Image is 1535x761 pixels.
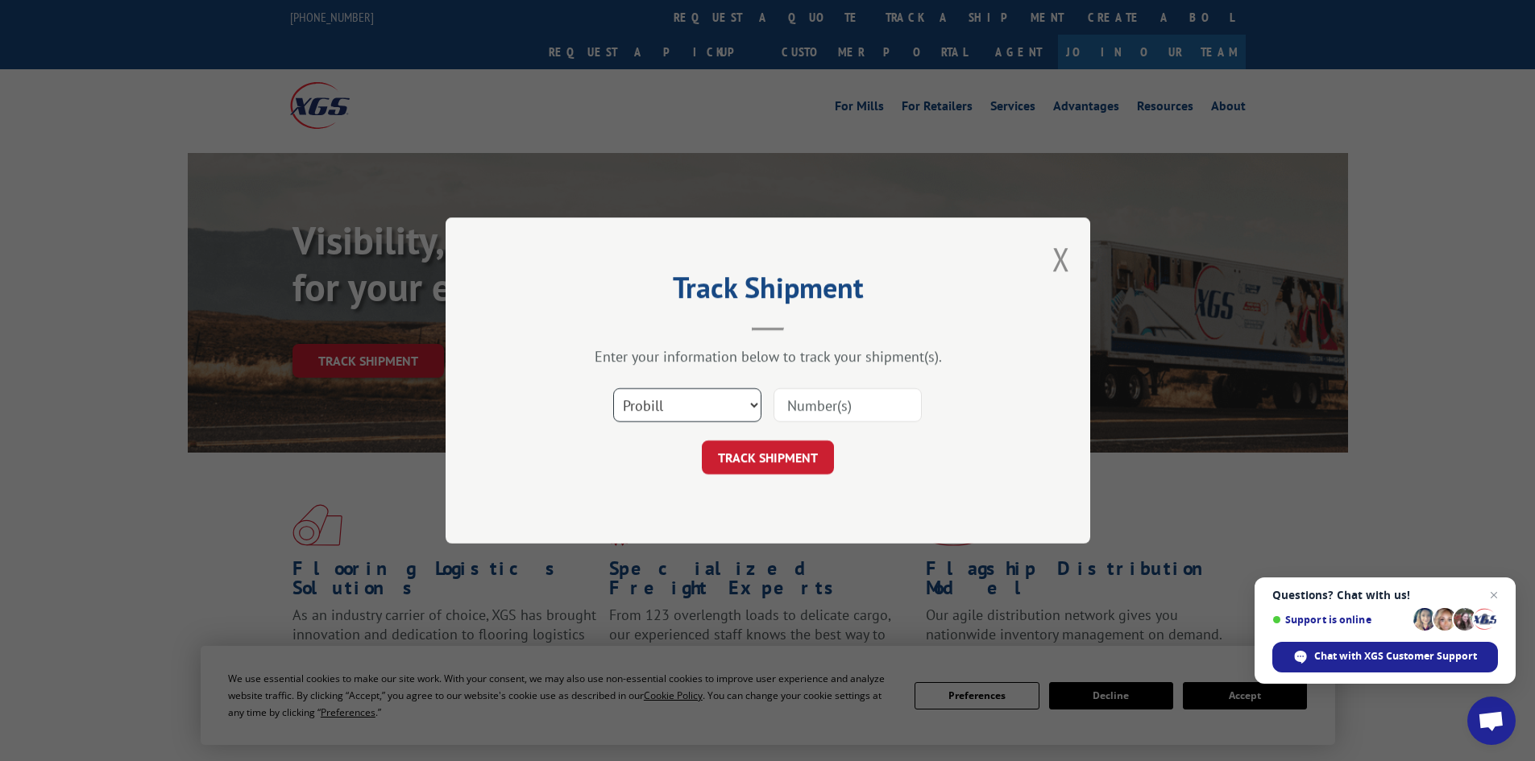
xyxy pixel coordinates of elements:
[774,388,922,422] input: Number(s)
[1272,614,1408,626] span: Support is online
[1052,238,1070,280] button: Close modal
[1272,642,1498,672] div: Chat with XGS Customer Support
[1272,589,1498,602] span: Questions? Chat with us!
[1314,649,1477,664] span: Chat with XGS Customer Support
[1484,585,1504,605] span: Close chat
[526,276,1010,307] h2: Track Shipment
[702,440,834,474] button: TRACK SHIPMENT
[1467,697,1516,745] div: Open chat
[526,347,1010,366] div: Enter your information below to track your shipment(s).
